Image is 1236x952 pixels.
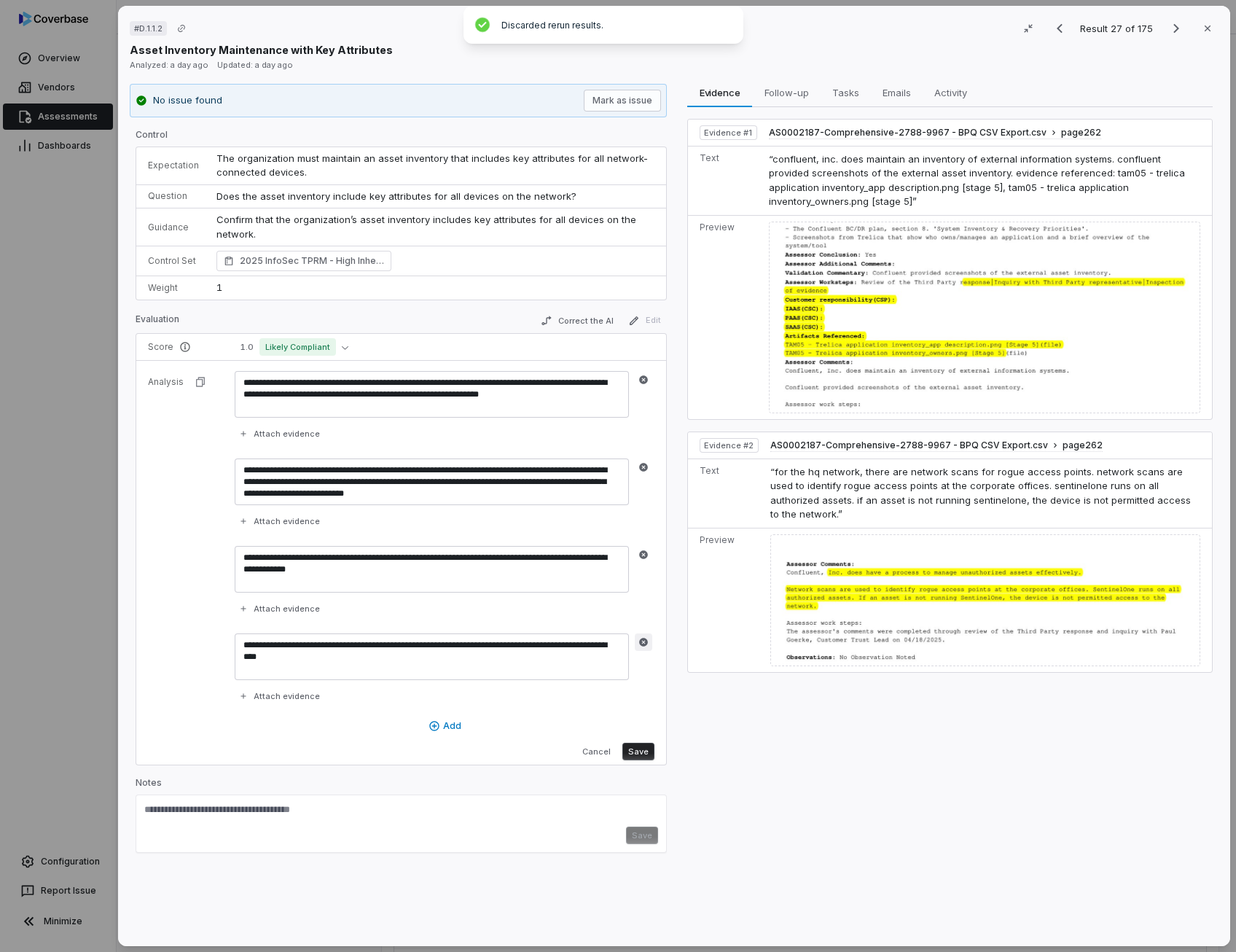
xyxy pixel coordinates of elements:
button: Previous result [1045,20,1074,37]
p: Expectation [148,160,199,171]
button: AS0002187-Comprehensive-2788-9967 - BPQ CSV Export.csvpage262 [770,440,1102,452]
button: Copy link [168,15,195,42]
button: Attach evidence [235,421,324,447]
p: Asset Inventory Maintenance with Key Attributes [130,42,393,58]
span: Evidence # 2 [704,440,754,451]
span: Discarded rerun results. [501,20,603,31]
p: Weight [148,282,199,294]
span: Evidence # 1 [704,127,752,138]
button: AS0002187-Comprehensive-2788-9967 - BPQ CSV Export.csvpage262 [768,127,1100,139]
p: Evaluation [136,313,179,331]
span: AS0002187-Comprehensive-2788-9967 - BPQ CSV Export.csv [768,127,1046,138]
span: 1 [216,281,222,293]
span: Evidence [693,83,746,102]
button: Next result [1162,20,1191,37]
span: “confluent, inc. does maintain an inventory of external information systems. confluent provided s... [768,153,1184,208]
button: Attach evidence [235,683,324,709]
span: # D.1.1.2 [134,23,163,34]
button: Attach evidence [235,508,324,534]
p: Result 27 of 175 [1080,20,1156,36]
span: Follow-up [758,83,814,102]
p: Notes [136,777,667,795]
span: 2025 InfoSec TPRM - High Inherent Risk (TruSight Supported) Asset and Info Management [240,254,384,268]
button: Attach evidence [235,596,324,622]
span: page 262 [1060,127,1100,138]
span: Tasks [826,83,865,102]
button: Mark as issue [584,90,661,112]
p: No issue found [153,93,222,108]
span: Emails [877,83,917,102]
span: The organization must maintain an asset inventory that includes key attributes for all network-co... [216,152,648,179]
span: Does the asset inventory include key attributes for all devices on the network? [216,190,576,202]
button: Add [235,715,654,737]
span: Updated: a day ago [217,60,293,70]
p: Score [148,341,217,353]
button: Correct the AI [535,312,619,329]
p: Control [136,129,667,147]
p: Guidance [148,222,199,233]
span: Likely Compliant [259,338,336,356]
span: Activity [928,83,973,102]
button: 1.0Likely Compliant [235,338,354,356]
td: Text [688,146,762,215]
span: Analyzed: a day ago [130,60,208,70]
span: page 262 [1062,440,1102,451]
p: Confirm that the organization’s asset inventory includes key attributes for all devices on the ne... [216,213,654,241]
button: Cancel [576,743,617,760]
td: Preview [688,528,764,671]
span: AS0002187-Comprehensive-2788-9967 - BPQ CSV Export.csv [770,440,1047,451]
p: Control Set [148,255,199,267]
td: Preview [688,215,762,419]
span: “for the hq network, there are network scans for rogue access points. network scans are used to i... [770,466,1190,520]
p: Question [148,190,199,202]
td: Text [688,459,764,528]
button: Save [622,743,654,760]
p: Analysis [148,376,184,388]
